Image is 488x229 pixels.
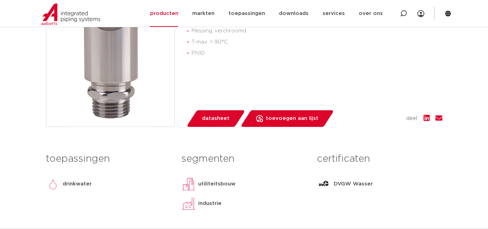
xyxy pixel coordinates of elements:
[181,152,307,166] h3: segmenten
[317,177,331,191] img: DVGW Wasser
[63,180,92,188] p: drinkwater
[186,12,442,62] div: Na de beluchter mogen geen afsluiters of appendages met extra weerstand worden geplaatst
[181,197,195,211] img: industrie
[406,114,418,123] span: deel:
[198,199,222,208] p: industrie
[317,152,442,166] h3: certificaten
[192,48,442,59] li: PN10
[46,152,171,166] h3: toepassingen
[46,177,60,191] img: drinkwater
[334,180,373,188] p: DVGW Wasser
[192,37,442,48] li: T-max. = 90°C
[181,177,195,191] img: utiliteitsbouw
[202,113,230,124] span: datasheet
[186,110,245,127] a: datasheet
[266,113,318,124] span: toevoegen aan lijst
[192,25,442,37] li: Messing, verchroomd
[198,180,235,188] p: utiliteitsbouw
